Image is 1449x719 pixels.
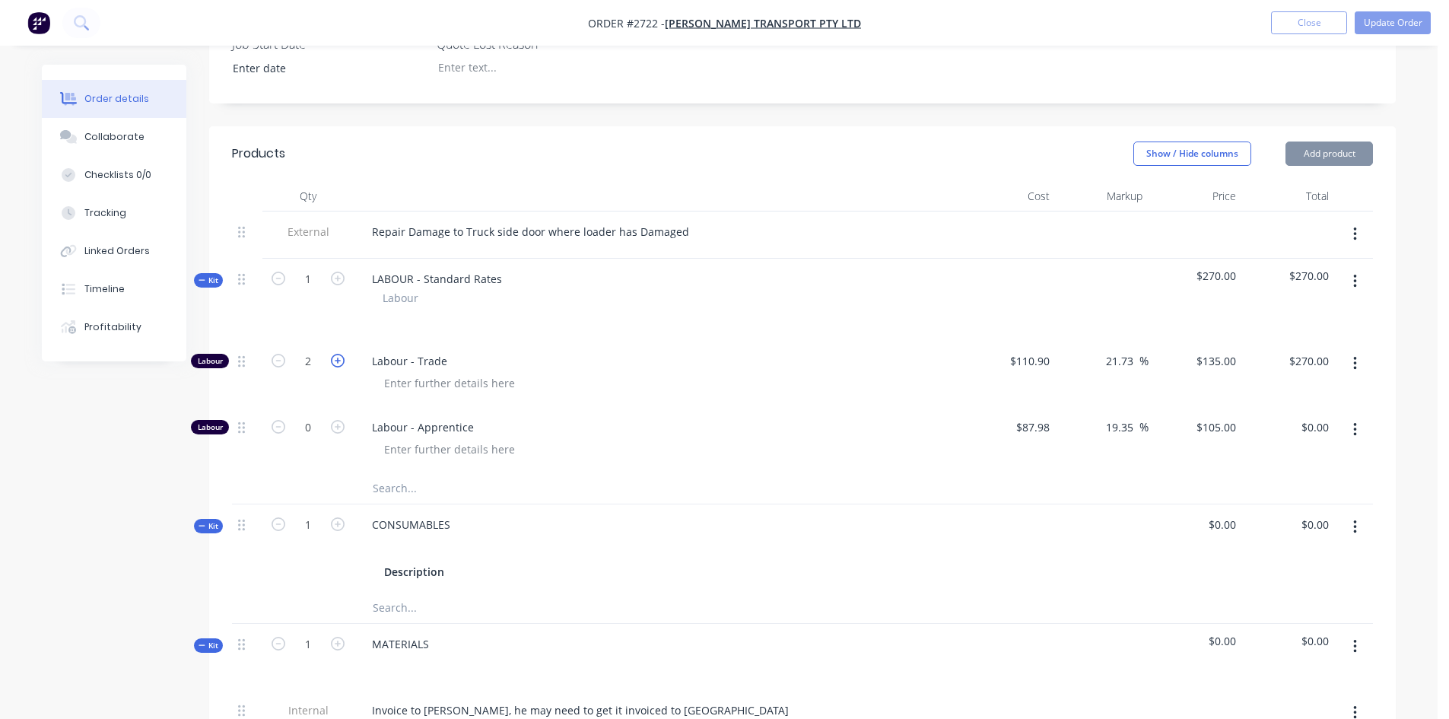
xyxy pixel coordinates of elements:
[372,353,956,369] span: Labour - Trade
[1248,268,1330,284] span: $270.00
[42,270,186,308] button: Timeline
[1149,181,1242,212] div: Price
[962,181,1056,212] div: Cost
[1271,11,1347,34] button: Close
[360,514,462,536] div: CONSUMABLES
[42,156,186,194] button: Checklists 0/0
[194,638,223,653] button: Kit
[84,130,145,144] div: Collaborate
[84,92,149,106] div: Order details
[372,593,676,623] input: Search...
[1133,142,1251,166] button: Show / Hide columns
[1139,352,1149,370] span: %
[222,57,412,80] input: Enter date
[1285,142,1373,166] button: Add product
[372,419,956,435] span: Labour - Apprentice
[360,268,514,290] div: LABOUR - Standard Rates
[1139,418,1149,436] span: %
[1355,11,1431,34] button: Update Order
[42,308,186,346] button: Profitability
[84,206,126,220] div: Tracking
[191,354,229,368] div: Labour
[1242,181,1336,212] div: Total
[194,519,223,533] button: Kit
[383,290,418,306] span: Labour
[1056,181,1149,212] div: Markup
[84,320,141,334] div: Profitability
[191,420,229,434] div: Labour
[199,520,218,532] span: Kit
[42,194,186,232] button: Tracking
[588,16,665,30] span: Order #2722 -
[378,561,450,583] div: Description
[1155,633,1236,649] span: $0.00
[84,282,125,296] div: Timeline
[42,80,186,118] button: Order details
[262,181,354,212] div: Qty
[269,224,348,240] span: External
[360,633,441,655] div: MATERIALS
[194,273,223,288] button: Kit
[1155,268,1236,284] span: $270.00
[42,118,186,156] button: Collaborate
[360,221,701,243] div: Repair Damage to Truck side door where loader has Damaged
[665,16,861,30] a: [PERSON_NAME] Transport Pty Ltd
[27,11,50,34] img: Factory
[84,168,151,182] div: Checklists 0/0
[42,232,186,270] button: Linked Orders
[84,244,150,258] div: Linked Orders
[269,702,348,718] span: Internal
[199,640,218,651] span: Kit
[199,275,218,286] span: Kit
[232,145,285,163] div: Products
[1248,633,1330,649] span: $0.00
[372,473,676,504] input: Search...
